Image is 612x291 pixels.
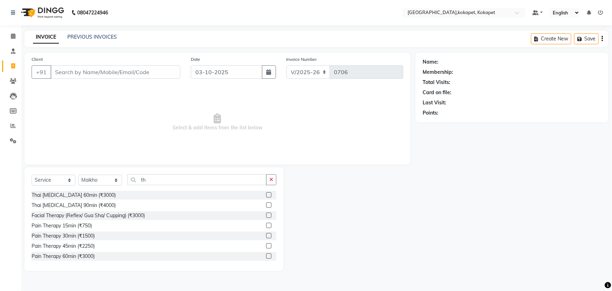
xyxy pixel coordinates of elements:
div: Facial Therapy (Reflex/ Gua Sha/ Cupping) (₹3000) [32,212,145,219]
label: Client [32,56,43,63]
div: Last Visit: [423,99,446,106]
span: Select & add items from the list below [32,87,403,157]
div: Thai [MEDICAL_DATA] 90min (₹4000) [32,202,116,209]
button: Save [574,33,599,44]
div: Membership: [423,69,453,76]
input: Search or Scan [127,174,267,185]
button: +91 [32,65,51,79]
div: Card on file: [423,89,451,96]
button: Create New [531,33,571,44]
img: logo [18,3,66,22]
div: Thai [MEDICAL_DATA] 60min (₹3000) [32,192,116,199]
div: Points: [423,109,438,117]
div: Total Visits: [423,79,450,86]
label: Date [191,56,200,63]
div: Pain Therapy 45min (₹2250) [32,242,95,250]
div: Name: [423,58,438,66]
input: Search by Name/Mobile/Email/Code [51,65,180,79]
label: Invoice Number [287,56,317,63]
div: Pain Therapy 15min (₹750) [32,222,92,229]
div: Pain Therapy 60min (₹3000) [32,253,95,260]
b: 08047224946 [77,3,108,22]
a: PREVIOUS INVOICES [67,34,117,40]
div: Pain Therapy 30min (₹1500) [32,232,95,240]
a: INVOICE [33,31,59,44]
